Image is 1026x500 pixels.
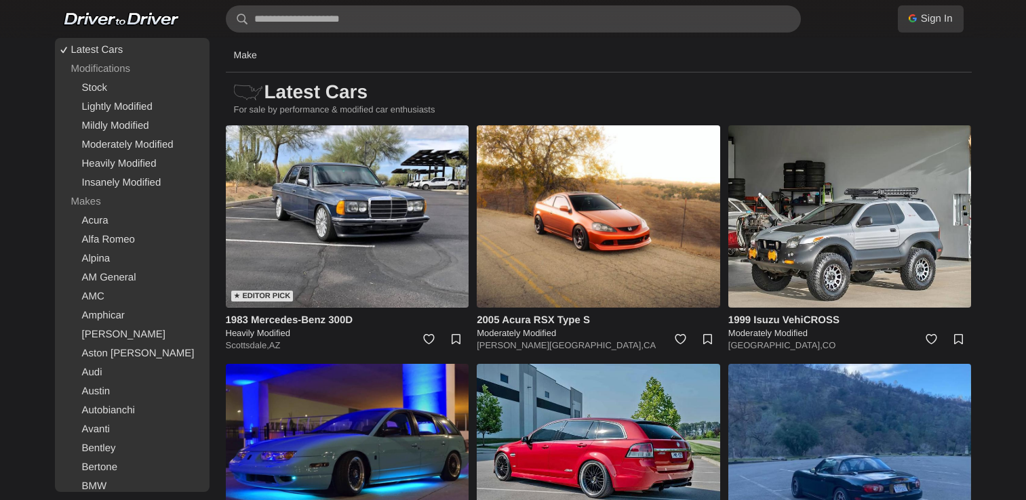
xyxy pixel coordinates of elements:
[58,211,207,230] a: Acura
[234,38,257,72] p: Make
[226,104,972,125] p: For sale by performance & modified car enthusiasts
[823,340,836,350] a: CO
[58,173,207,192] a: Insanely Modified
[58,249,207,268] a: Alpina
[226,313,469,327] h4: 1983 Mercedes-Benz 300D
[477,125,720,308] img: 2005 Acura RSX Type S for sale
[58,154,207,173] a: Heavily Modified
[226,72,958,112] h1: Latest Cars
[58,325,207,344] a: [PERSON_NAME]
[477,313,720,327] h4: 2005 Acura RSX Type S
[477,327,720,339] h5: Moderately Modified
[728,313,972,327] h4: 1999 Isuzu VehiCROSS
[58,98,207,117] a: Lightly Modified
[477,340,644,350] a: [PERSON_NAME][GEOGRAPHIC_DATA],
[898,5,964,33] a: Sign In
[269,340,281,350] a: AZ
[226,327,469,339] h5: Heavily Modified
[58,363,207,382] a: Audi
[58,268,207,287] a: AM General
[58,439,207,458] a: Bentley
[58,306,207,325] a: Amphicar
[58,401,207,420] a: Autobianchi
[58,382,207,401] a: Austin
[728,340,823,350] a: [GEOGRAPHIC_DATA],
[226,340,269,350] a: Scottsdale,
[58,41,207,60] a: Latest Cars
[58,136,207,154] a: Moderately Modified
[226,125,469,308] img: 1983 Mercedes-Benz 300D for sale
[477,313,720,339] a: 2005 Acura RSX Type S Moderately Modified
[58,60,207,79] div: Modifications
[226,125,469,308] a: ★ Editor Pick
[728,125,972,308] img: 1999 Isuzu VehiCROSS for sale
[234,85,262,100] img: scanner-usa-js.svg
[226,313,469,339] a: 1983 Mercedes-Benz 300D Heavily Modified
[231,291,294,301] div: ★ Editor Pick
[58,458,207,477] a: Bertone
[644,340,656,350] a: CA
[728,327,972,339] h5: Moderately Modified
[58,287,207,306] a: AMC
[58,344,207,363] a: Aston [PERSON_NAME]
[58,192,207,211] div: Makes
[58,230,207,249] a: Alfa Romeo
[58,420,207,439] a: Avanti
[728,313,972,339] a: 1999 Isuzu VehiCROSS Moderately Modified
[58,477,207,496] a: BMW
[58,79,207,98] a: Stock
[58,117,207,136] a: Mildly Modified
